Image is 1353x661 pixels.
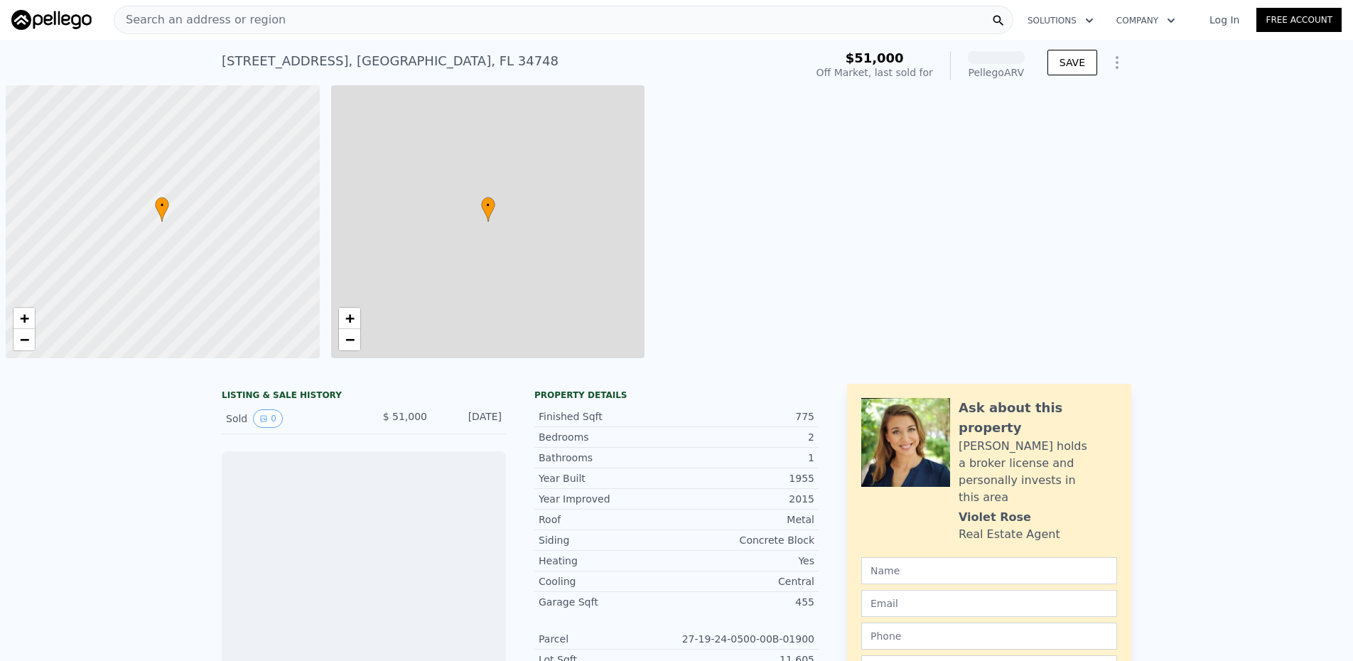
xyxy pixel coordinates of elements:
div: Property details [534,389,819,401]
div: Bathrooms [539,451,676,465]
div: Parcel [539,632,676,646]
button: Company [1105,8,1187,33]
div: Roof [539,512,676,527]
span: + [345,309,354,327]
input: Name [861,557,1117,584]
div: Real Estate Agent [959,526,1060,543]
button: Show Options [1103,48,1131,77]
div: [PERSON_NAME] holds a broker license and personally invests in this area [959,438,1117,506]
div: 775 [676,409,814,424]
a: Zoom in [339,308,360,329]
div: LISTING & SALE HISTORY [222,389,506,404]
div: Concrete Block [676,533,814,547]
button: View historical data [253,409,283,428]
div: Bedrooms [539,430,676,444]
div: [DATE] [438,409,502,428]
div: 1 [676,451,814,465]
input: Phone [861,623,1117,650]
div: Sold [226,409,352,428]
div: [STREET_ADDRESS] , [GEOGRAPHIC_DATA] , FL 34748 [222,51,559,71]
div: Metal [676,512,814,527]
span: Search an address or region [114,11,286,28]
a: Zoom out [14,329,35,350]
div: 455 [676,595,814,609]
div: Pellego ARV [968,65,1025,80]
div: Off Market, last sold for [816,65,933,80]
div: Yes [676,554,814,568]
button: SAVE [1047,50,1097,75]
a: Zoom in [14,308,35,329]
div: Cooling [539,574,676,589]
a: Zoom out [339,329,360,350]
a: Free Account [1256,8,1342,32]
div: Siding [539,533,676,547]
div: Ask about this property [959,398,1117,438]
div: Garage Sqft [539,595,676,609]
input: Email [861,590,1117,617]
div: Year Improved [539,492,676,506]
a: Log In [1192,13,1256,27]
div: 1955 [676,471,814,485]
span: $ 51,000 [383,411,427,422]
span: + [20,309,29,327]
span: $51,000 [846,50,904,65]
button: Solutions [1016,8,1105,33]
div: 2015 [676,492,814,506]
div: Finished Sqft [539,409,676,424]
div: Year Built [539,471,676,485]
div: Heating [539,554,676,568]
div: • [155,197,169,222]
img: Pellego [11,10,92,30]
div: 2 [676,430,814,444]
div: • [481,197,495,222]
div: Violet Rose [959,509,1031,526]
span: • [155,199,169,212]
span: − [345,330,354,348]
div: Central [676,574,814,589]
span: − [20,330,29,348]
span: • [481,199,495,212]
div: 27-19-24-0500-00B-01900 [676,632,814,646]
